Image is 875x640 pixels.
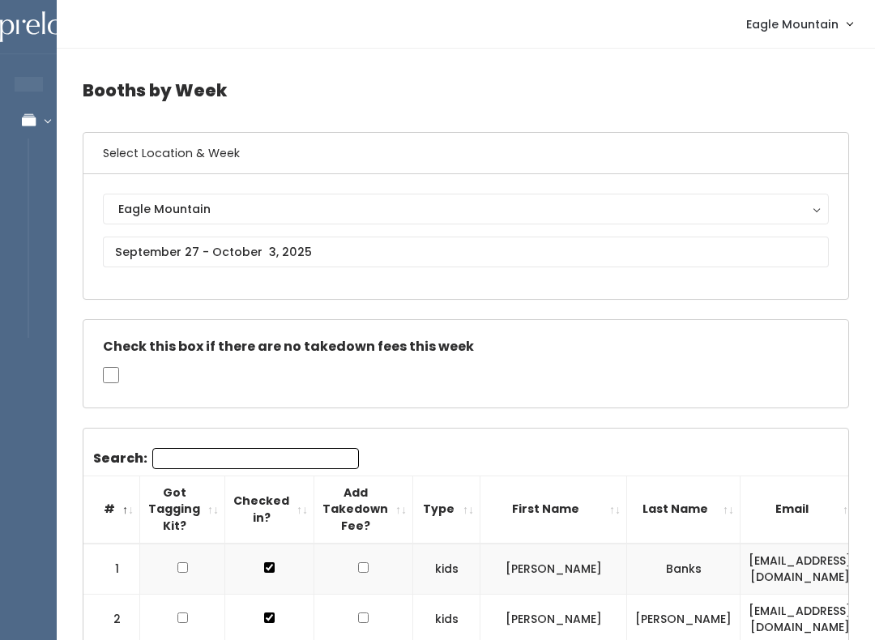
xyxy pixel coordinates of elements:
[83,68,849,113] h4: Booths by Week
[103,237,829,267] input: September 27 - October 3, 2025
[103,339,829,354] h5: Check this box if there are no takedown fees this week
[741,544,860,595] td: [EMAIL_ADDRESS][DOMAIN_NAME]
[140,476,225,543] th: Got Tagging Kit?: activate to sort column ascending
[93,448,359,469] label: Search:
[83,133,848,174] h6: Select Location & Week
[83,544,140,595] td: 1
[103,194,829,224] button: Eagle Mountain
[83,476,140,543] th: #: activate to sort column descending
[480,476,627,543] th: First Name: activate to sort column ascending
[627,476,741,543] th: Last Name: activate to sort column ascending
[314,476,413,543] th: Add Takedown Fee?: activate to sort column ascending
[746,15,839,33] span: Eagle Mountain
[741,476,860,543] th: Email: activate to sort column ascending
[225,476,314,543] th: Checked in?: activate to sort column ascending
[730,6,869,41] a: Eagle Mountain
[118,200,813,218] div: Eagle Mountain
[152,448,359,469] input: Search:
[413,476,480,543] th: Type: activate to sort column ascending
[413,544,480,595] td: kids
[480,544,627,595] td: [PERSON_NAME]
[627,544,741,595] td: Banks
